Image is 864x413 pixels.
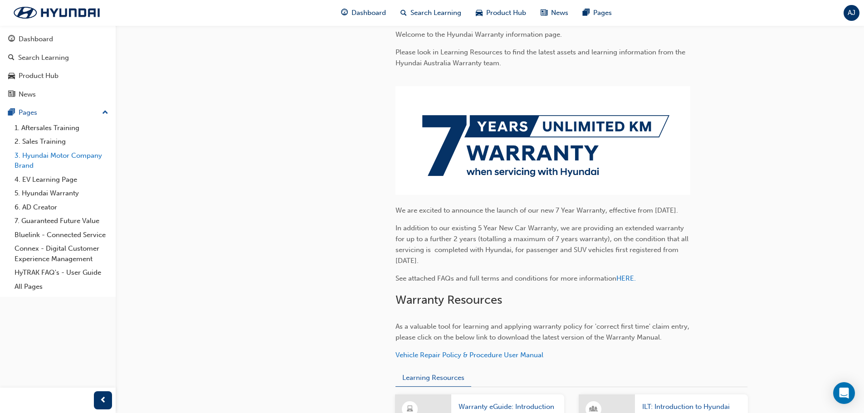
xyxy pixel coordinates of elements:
[11,186,112,200] a: 5. Hyundai Warranty
[844,5,859,21] button: AJ
[8,72,15,80] span: car-icon
[395,322,691,341] span: As a valuable tool for learning and applying warranty policy for 'correct first time' claim entry...
[341,7,348,19] span: guage-icon
[11,214,112,228] a: 7. Guaranteed Future Value
[4,68,112,84] a: Product Hub
[19,71,59,81] div: Product Hub
[616,274,636,282] a: HERE.
[8,35,15,44] span: guage-icon
[410,8,461,18] span: Search Learning
[5,3,109,22] img: Trak
[469,4,533,22] a: car-iconProduct Hub
[11,121,112,135] a: 1. Aftersales Training
[4,29,112,104] button: DashboardSearch LearningProduct HubNews
[11,242,112,266] a: Connex - Digital Customer Experience Management
[11,228,112,242] a: Bluelink - Connected Service
[395,30,562,39] span: Welcome to the Hyundai Warranty information page.
[533,4,576,22] a: news-iconNews
[8,109,15,117] span: pages-icon
[583,7,590,19] span: pages-icon
[334,4,393,22] a: guage-iconDashboard
[848,8,855,18] span: AJ
[4,104,112,121] button: Pages
[395,351,543,359] a: Vehicle Repair Policy & Procedure User Manual
[19,34,53,44] div: Dashboard
[551,8,568,18] span: News
[4,31,112,48] a: Dashboard
[4,86,112,103] a: News
[100,395,107,406] span: prev-icon
[102,107,108,119] span: up-icon
[393,4,469,22] a: search-iconSearch Learning
[576,4,619,22] a: pages-iconPages
[8,91,15,99] span: news-icon
[395,206,678,214] span: We are excited to announce the launch of our new 7 Year Warranty, effective from [DATE].
[395,293,502,307] span: Warranty Resources
[395,369,471,387] button: Learning Resources
[4,49,112,66] a: Search Learning
[541,7,547,19] span: news-icon
[395,48,687,67] span: Please look in Learning Resources to find the latest assets and learning information from the Hyu...
[11,149,112,173] a: 3. Hyundai Motor Company Brand
[11,280,112,294] a: All Pages
[833,382,855,404] div: Open Intercom Messenger
[11,173,112,187] a: 4. EV Learning Page
[395,274,616,282] span: See attached FAQs and full terms and conditions for more information
[351,8,386,18] span: Dashboard
[11,135,112,149] a: 2. Sales Training
[593,8,612,18] span: Pages
[19,89,36,100] div: News
[11,200,112,214] a: 6. AD Creator
[395,224,690,265] span: In addition to our existing 5 Year New Car Warranty, we are providing an extended warranty for up...
[18,53,69,63] div: Search Learning
[8,54,15,62] span: search-icon
[400,7,407,19] span: search-icon
[476,7,483,19] span: car-icon
[11,266,112,280] a: HyTRAK FAQ's - User Guide
[19,107,37,118] div: Pages
[486,8,526,18] span: Product Hub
